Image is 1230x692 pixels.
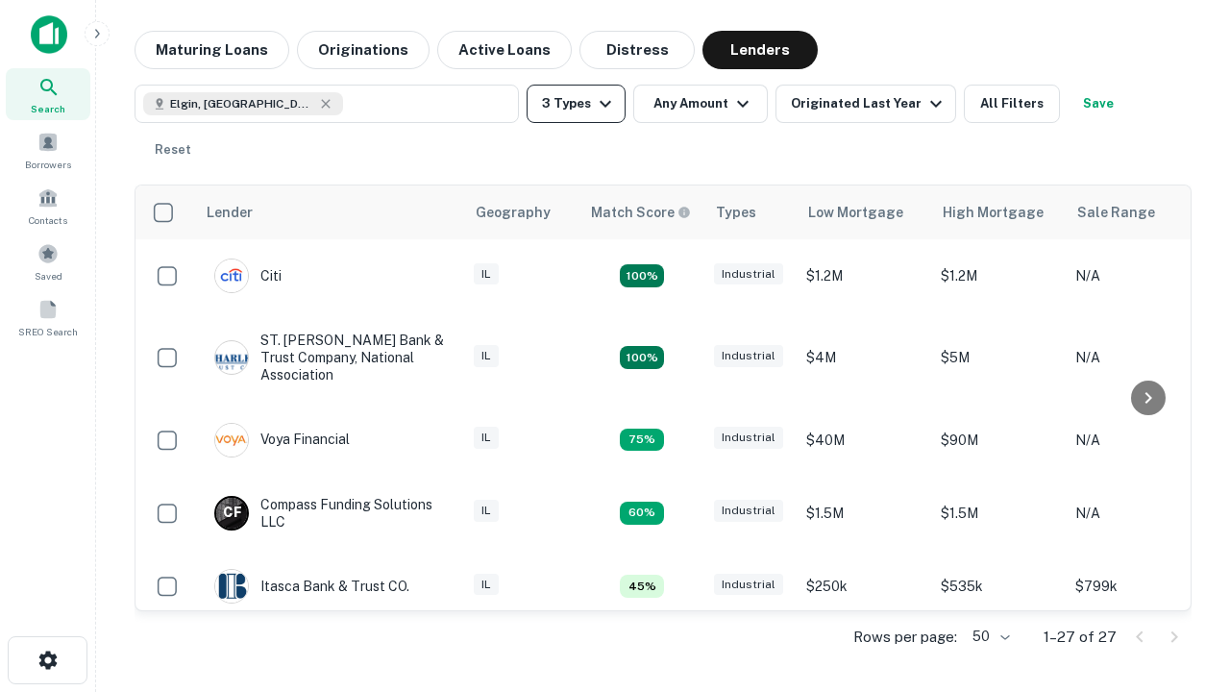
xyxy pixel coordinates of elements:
td: $40M [797,404,931,477]
button: Elgin, [GEOGRAPHIC_DATA], [GEOGRAPHIC_DATA] [135,85,519,123]
img: picture [215,570,248,603]
div: IL [474,574,499,596]
p: C F [223,503,241,523]
th: High Mortgage [931,185,1066,239]
th: Capitalize uses an advanced AI algorithm to match your search with the best lender. The match sco... [579,185,704,239]
td: $90M [931,404,1066,477]
span: Saved [35,268,62,284]
span: Elgin, [GEOGRAPHIC_DATA], [GEOGRAPHIC_DATA] [170,95,314,112]
div: Industrial [714,345,783,367]
div: Matching Properties: 3, hasApolloMatch: undefined [620,575,664,598]
td: $1.2M [931,239,1066,312]
div: ST. [PERSON_NAME] Bank & Trust Company, National Association [214,332,445,384]
button: Any Amount [633,85,768,123]
div: Industrial [714,263,783,285]
div: Matching Properties: 4, hasApolloMatch: undefined [620,502,664,525]
th: Geography [464,185,579,239]
td: $1.2M [797,239,931,312]
a: Borrowers [6,124,90,176]
a: Contacts [6,180,90,232]
th: Types [704,185,797,239]
p: 1–27 of 27 [1044,626,1117,649]
div: High Mortgage [943,201,1044,224]
span: Search [31,101,65,116]
button: Lenders [702,31,818,69]
span: Borrowers [25,157,71,172]
a: Saved [6,235,90,287]
iframe: Chat Widget [1134,477,1230,569]
button: Save your search to get updates of matches that match your search criteria. [1068,85,1129,123]
td: $1.5M [797,477,931,550]
div: Matching Properties: 5, hasApolloMatch: undefined [620,429,664,452]
td: $1.5M [931,477,1066,550]
img: picture [215,341,248,374]
div: Citi [214,259,282,293]
div: Industrial [714,574,783,596]
button: 3 Types [527,85,626,123]
div: IL [474,345,499,367]
div: Originated Last Year [791,92,947,115]
h6: Match Score [591,202,687,223]
button: Distress [579,31,695,69]
img: picture [215,259,248,292]
div: IL [474,263,499,285]
div: Geography [476,201,551,224]
div: Itasca Bank & Trust CO. [214,569,409,604]
button: Originations [297,31,430,69]
div: IL [474,427,499,449]
img: picture [215,424,248,457]
a: Search [6,68,90,120]
button: All Filters [964,85,1060,123]
div: Low Mortgage [808,201,903,224]
div: Sale Range [1077,201,1155,224]
th: Lender [195,185,464,239]
div: Matching Properties: 8, hasApolloMatch: undefined [620,264,664,287]
div: IL [474,500,499,522]
div: Capitalize uses an advanced AI algorithm to match your search with the best lender. The match sco... [591,202,691,223]
div: Compass Funding Solutions LLC [214,496,445,531]
img: capitalize-icon.png [31,15,67,54]
td: $4M [797,312,931,404]
div: Industrial [714,427,783,449]
button: Reset [142,131,204,169]
div: 50 [965,623,1013,651]
div: Voya Financial [214,423,350,457]
th: Low Mortgage [797,185,931,239]
p: Rows per page: [853,626,957,649]
div: Lender [207,201,253,224]
a: SREO Search [6,291,90,343]
td: $5M [931,312,1066,404]
span: SREO Search [18,324,78,339]
button: Active Loans [437,31,572,69]
div: Types [716,201,756,224]
button: Maturing Loans [135,31,289,69]
td: $535k [931,550,1066,623]
div: Matching Properties: 12, hasApolloMatch: undefined [620,346,664,369]
button: Originated Last Year [775,85,956,123]
span: Contacts [29,212,67,228]
td: $250k [797,550,931,623]
div: Industrial [714,500,783,522]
